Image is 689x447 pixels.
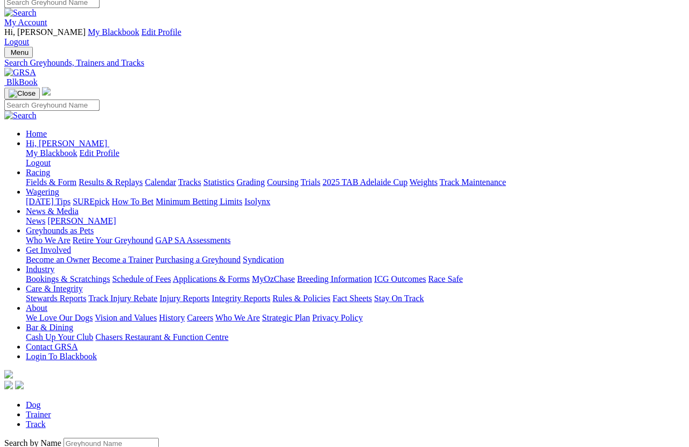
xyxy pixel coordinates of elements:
a: Schedule of Fees [112,274,171,283]
a: Trials [300,178,320,187]
img: Search [4,111,37,120]
div: My Account [4,27,685,47]
a: My Blackbook [26,148,78,158]
a: History [159,313,185,322]
a: Become a Trainer [92,255,153,264]
a: Bookings & Scratchings [26,274,110,283]
span: Menu [11,48,29,56]
a: Stewards Reports [26,294,86,303]
a: Track [26,420,46,429]
a: About [26,303,47,313]
div: Greyhounds as Pets [26,236,685,245]
a: Tracks [178,178,201,187]
div: Hi, [PERSON_NAME] [26,148,685,168]
a: Integrity Reports [212,294,270,303]
a: Track Maintenance [440,178,506,187]
a: Care & Integrity [26,284,83,293]
button: Toggle navigation [4,47,33,58]
a: Stay On Track [374,294,424,303]
a: News & Media [26,207,79,216]
a: Isolynx [244,197,270,206]
a: Grading [237,178,265,187]
a: Trainer [26,410,51,419]
a: Logout [26,158,51,167]
img: facebook.svg [4,381,13,389]
a: Injury Reports [159,294,209,303]
img: Close [9,89,36,98]
img: Search [4,8,37,18]
a: Industry [26,265,54,274]
a: Edit Profile [142,27,181,37]
a: Track Injury Rebate [88,294,157,303]
a: Become an Owner [26,255,90,264]
a: My Account [4,18,47,27]
a: Home [26,129,47,138]
a: Chasers Restaurant & Function Centre [95,332,228,342]
a: Fact Sheets [333,294,372,303]
button: Toggle navigation [4,88,40,100]
a: Applications & Forms [173,274,250,283]
a: Edit Profile [80,148,119,158]
div: Care & Integrity [26,294,685,303]
a: [DATE] Tips [26,197,71,206]
a: SUREpick [73,197,109,206]
a: Racing [26,168,50,177]
a: Retire Your Greyhound [73,236,153,245]
a: Dog [26,400,41,409]
span: BlkBook [6,77,38,87]
a: How To Bet [112,197,154,206]
a: Login To Blackbook [26,352,97,361]
a: MyOzChase [252,274,295,283]
a: Greyhounds as Pets [26,226,94,235]
a: Coursing [267,178,299,187]
a: Weights [410,178,438,187]
div: Industry [26,274,685,284]
div: About [26,313,685,323]
a: Privacy Policy [312,313,363,322]
a: [PERSON_NAME] [47,216,116,225]
input: Search [4,100,100,111]
a: Minimum Betting Limits [156,197,242,206]
a: Contact GRSA [26,342,78,351]
a: We Love Our Dogs [26,313,93,322]
a: Results & Replays [79,178,143,187]
a: Vision and Values [95,313,157,322]
a: Careers [187,313,213,322]
div: News & Media [26,216,685,226]
a: Race Safe [428,274,462,283]
a: Get Involved [26,245,71,254]
a: Wagering [26,187,59,196]
a: Hi, [PERSON_NAME] [26,139,109,148]
span: Hi, [PERSON_NAME] [4,27,86,37]
a: Who We Are [215,313,260,322]
span: Hi, [PERSON_NAME] [26,139,107,148]
img: twitter.svg [15,381,24,389]
a: Who We Are [26,236,71,245]
div: Get Involved [26,255,685,265]
a: News [26,216,45,225]
a: Bar & Dining [26,323,73,332]
a: Logout [4,37,29,46]
a: Purchasing a Greyhound [156,255,241,264]
a: Statistics [203,178,235,187]
a: Rules & Policies [272,294,331,303]
img: GRSA [4,68,36,77]
a: BlkBook [4,77,38,87]
a: My Blackbook [88,27,139,37]
img: logo-grsa-white.png [42,87,51,96]
a: 2025 TAB Adelaide Cup [322,178,407,187]
a: GAP SA Assessments [156,236,231,245]
a: Breeding Information [297,274,372,283]
a: Search Greyhounds, Trainers and Tracks [4,58,685,68]
div: Racing [26,178,685,187]
div: Wagering [26,197,685,207]
a: Syndication [243,255,284,264]
a: ICG Outcomes [374,274,426,283]
a: Fields & Form [26,178,76,187]
img: logo-grsa-white.png [4,370,13,379]
a: Strategic Plan [262,313,310,322]
a: Cash Up Your Club [26,332,93,342]
div: Bar & Dining [26,332,685,342]
a: Calendar [145,178,176,187]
